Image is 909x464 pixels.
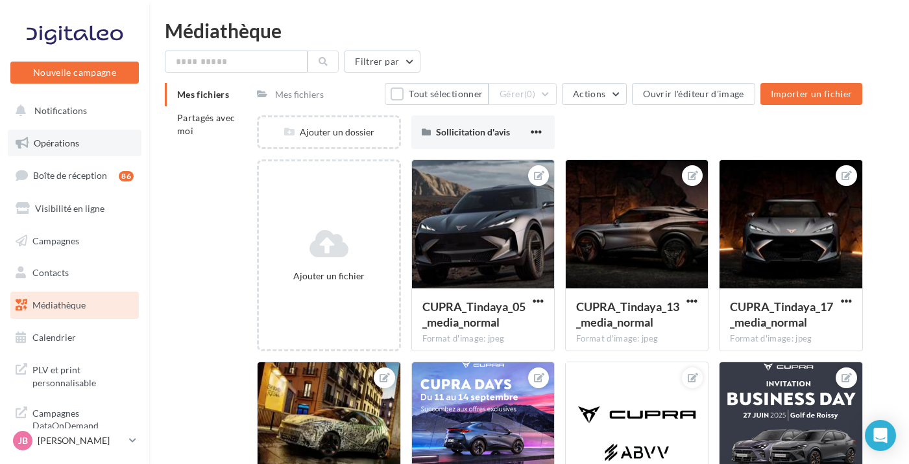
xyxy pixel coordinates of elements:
span: CUPRA_Tindaya_13_media_normal [576,299,679,329]
span: CUPRA_Tindaya_05_media_normal [422,299,526,329]
span: Campagnes [32,235,79,246]
button: Nouvelle campagne [10,62,139,84]
span: Mes fichiers [177,89,229,100]
button: Tout sélectionner [385,83,489,105]
span: Campagnes DataOnDemand [32,404,134,432]
div: Open Intercom Messenger [865,420,896,451]
div: Format d'image: jpeg [730,333,851,345]
span: Médiathèque [32,299,86,310]
span: Visibilité en ligne [35,203,104,214]
a: Calendrier [8,324,141,351]
span: Notifications [34,105,87,116]
span: (0) [524,89,535,99]
div: Mes fichiers [275,88,324,101]
a: Médiathèque [8,292,141,319]
div: Format d'image: jpeg [422,333,544,345]
button: Gérer(0) [489,83,557,105]
span: Contacts [32,267,69,278]
span: PLV et print personnalisable [32,361,134,389]
a: Visibilité en ligne [8,195,141,222]
div: Format d'image: jpeg [576,333,697,345]
div: Ajouter un dossier [259,126,398,139]
a: Campagnes DataOnDemand [8,399,141,437]
button: Notifications [8,97,136,124]
a: Contacts [8,259,141,286]
div: Ajouter un fichier [264,270,393,283]
a: Campagnes [8,227,141,255]
span: JB [18,434,28,447]
span: Actions [573,88,605,99]
button: Importer un fichier [760,83,863,105]
a: Boîte de réception86 [8,161,141,189]
button: Ouvrir l'éditeur d'image [632,83,755,105]
button: Filtrer par [344,51,420,73]
button: Actions [562,83,627,105]
span: Calendrier [32,332,76,343]
p: [PERSON_NAME] [38,434,124,447]
span: Opérations [34,137,79,148]
span: CUPRA_Tindaya_17_media_normal [730,299,833,329]
div: Médiathèque [165,21,893,40]
span: Boîte de réception [33,170,107,181]
a: PLV et print personnalisable [8,356,141,394]
div: 86 [119,171,134,181]
a: JB [PERSON_NAME] [10,428,139,453]
span: Partagés avec moi [177,112,236,136]
span: Importer un fichier [771,88,853,99]
span: Sollicitation d'avis [436,126,510,137]
a: Opérations [8,130,141,157]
